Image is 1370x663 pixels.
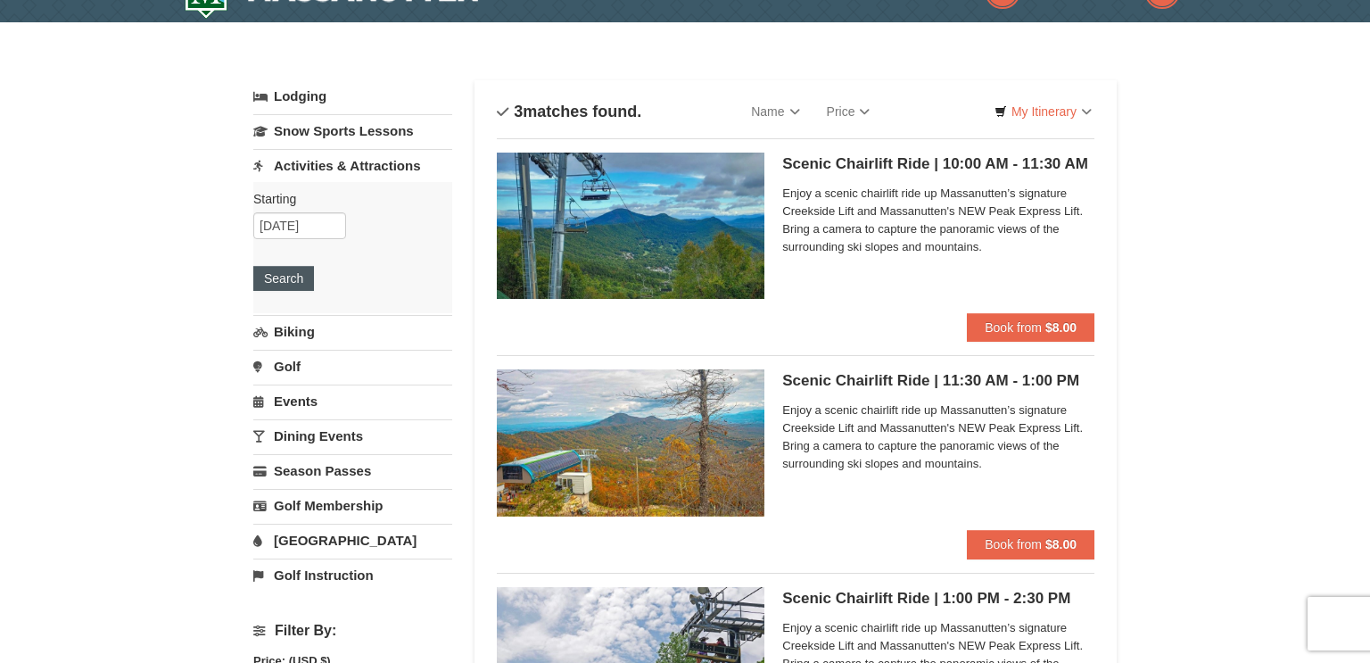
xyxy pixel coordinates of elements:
[782,590,1094,608] h5: Scenic Chairlift Ride | 1:00 PM - 2:30 PM
[253,559,452,592] a: Golf Instruction
[983,98,1103,125] a: My Itinerary
[253,350,452,383] a: Golf
[813,94,884,129] a: Price
[253,454,452,487] a: Season Passes
[782,185,1094,256] span: Enjoy a scenic chairlift ride up Massanutten’s signature Creekside Lift and Massanutten's NEW Pea...
[967,313,1094,342] button: Book from $8.00
[253,385,452,418] a: Events
[497,103,641,120] h4: matches found.
[253,315,452,348] a: Biking
[253,114,452,147] a: Snow Sports Lessons
[253,419,452,452] a: Dining Events
[782,402,1094,473] span: Enjoy a scenic chairlift ride up Massanutten’s signature Creekside Lift and Massanutten's NEW Pea...
[1045,537,1077,551] strong: $8.00
[253,149,452,182] a: Activities & Attractions
[253,190,439,208] label: Starting
[967,530,1094,559] button: Book from $8.00
[253,524,452,557] a: [GEOGRAPHIC_DATA]
[985,537,1042,551] span: Book from
[497,369,764,516] img: 24896431-13-a88f1aaf.jpg
[782,155,1094,173] h5: Scenic Chairlift Ride | 10:00 AM - 11:30 AM
[253,489,452,522] a: Golf Membership
[497,153,764,299] img: 24896431-1-a2e2611b.jpg
[782,372,1094,390] h5: Scenic Chairlift Ride | 11:30 AM - 1:00 PM
[253,266,314,291] button: Search
[253,623,452,639] h4: Filter By:
[985,320,1042,335] span: Book from
[253,80,452,112] a: Lodging
[738,94,813,129] a: Name
[514,103,523,120] span: 3
[1045,320,1077,335] strong: $8.00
